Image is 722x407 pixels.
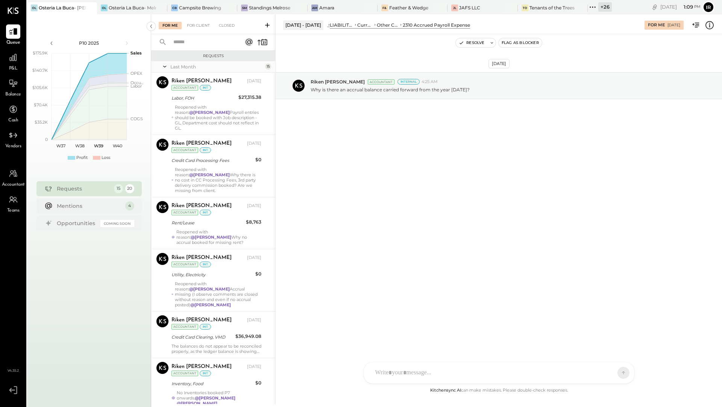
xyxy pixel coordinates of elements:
[451,5,458,11] div: JL
[170,64,263,70] div: Last Month
[200,324,211,330] div: int
[522,5,528,11] div: To
[200,262,211,267] div: int
[255,379,261,387] div: $0
[171,324,198,330] div: Accountant
[171,140,232,147] div: Riken [PERSON_NAME]
[200,147,211,153] div: int
[171,157,253,164] div: Credit Card Processing Fees
[255,270,261,278] div: $0
[159,22,182,29] div: For Me
[100,220,134,227] div: Coming Soon
[34,102,48,107] text: $70.4K
[311,5,318,11] div: Am
[381,5,388,11] div: F&
[529,5,575,11] div: Tenants of the Trees
[75,143,84,148] text: W38
[102,155,110,161] div: Loss
[283,20,323,30] div: [DATE] - [DATE]
[130,71,143,76] text: OPEX
[215,22,238,29] div: Closed
[171,147,198,153] div: Accountant
[648,22,665,28] div: For Me
[200,371,211,376] div: int
[57,185,110,192] div: Requests
[39,5,86,11] div: Osteria La Buca- [PERSON_NAME][GEOGRAPHIC_DATA]
[125,201,134,210] div: 4
[397,79,420,85] div: Internal
[5,91,21,98] span: Balance
[94,143,103,148] text: W39
[488,59,510,68] div: [DATE]
[175,104,261,131] div: Reopened with reason: Payroll entries should be booked with Job description - GL, Department cost...
[311,79,365,85] span: Riken [PERSON_NAME]
[499,38,542,47] button: Flag as Blocker
[190,302,231,307] strong: @[PERSON_NAME]
[191,235,231,240] strong: @[PERSON_NAME]
[7,207,20,214] span: Teams
[702,1,714,13] button: Ir
[101,5,108,11] div: OL
[112,143,122,148] text: W40
[456,38,487,47] button: Resolve
[195,395,235,401] strong: @[PERSON_NAME]
[247,141,261,147] div: [DATE]
[189,110,230,115] strong: @[PERSON_NAME]
[598,2,612,12] div: + 26
[9,65,18,72] span: P&L
[6,39,20,46] span: Queue
[0,128,26,150] a: Vendors
[235,333,261,340] div: $36,949.08
[311,86,470,93] p: Why is there an accrual balance carried forward from the year [DATE]?
[109,5,156,11] div: Osteria La Buca- Melrose
[0,166,26,188] a: Accountant
[249,5,290,11] div: Standings Melrose
[651,3,658,11] div: copy link
[171,343,261,354] div: The balances do not appear to be reconciled properly, as the ledger balance is showing an underva...
[125,184,134,193] div: 20
[377,22,399,28] div: Other Current Liabilities
[247,364,261,370] div: [DATE]
[171,371,198,376] div: Accountant
[5,143,21,150] span: Vendors
[0,76,26,98] a: Balance
[8,117,18,124] span: Cash
[246,218,261,226] div: $8,763
[171,210,198,215] div: Accountant
[459,5,480,11] div: JAFS LLC
[31,5,38,11] div: OL
[176,229,261,245] div: Reopened with reason: Why no accrual booked for missing rent?
[171,333,233,341] div: Credit Card Clearing, VMD
[56,143,65,148] text: W37
[368,79,394,85] div: Accountant
[183,22,214,29] div: For Client
[155,53,272,59] div: Requests
[247,255,261,261] div: [DATE]
[330,22,353,28] div: LIABILITIES AND EQUITY
[57,40,121,46] div: P10 2025
[33,50,48,56] text: $175.9K
[130,116,143,121] text: COGS
[357,22,373,28] div: Current Liabilities
[175,281,261,307] div: Reopened with reason: Accrual missing (I observe comments are closed without reason and even if n...
[241,5,248,11] div: SM
[177,390,261,406] div: No Inventories booked P7 onwards.
[171,254,232,262] div: Riken [PERSON_NAME]
[667,23,680,28] div: [DATE]
[2,182,25,188] span: Accountant
[171,94,236,102] div: Labor, FOH
[389,5,428,11] div: Feather & Wedge
[114,184,123,193] div: 15
[265,64,271,70] div: 15
[171,202,232,210] div: Riken [PERSON_NAME]
[57,219,97,227] div: Opportunities
[45,137,48,142] text: 0
[171,363,232,371] div: Riken [PERSON_NAME]
[200,85,211,91] div: int
[171,5,178,11] div: CB
[247,317,261,323] div: [DATE]
[177,401,217,406] strong: @[PERSON_NAME]
[130,80,143,85] text: Occu...
[171,85,198,91] div: Accountant
[171,271,253,278] div: Utility, Electricity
